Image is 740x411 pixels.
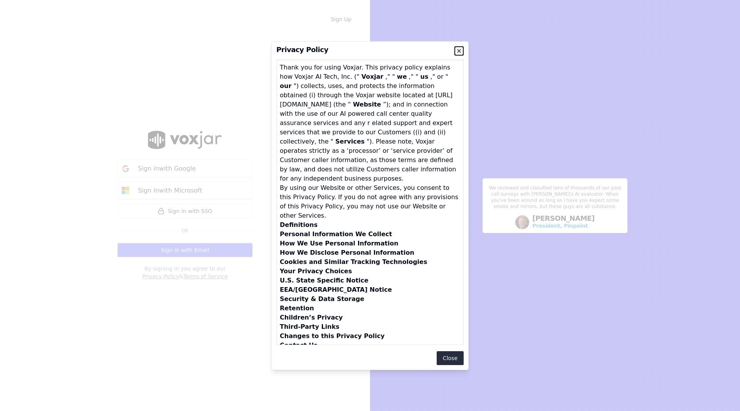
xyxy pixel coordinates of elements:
[280,240,399,247] b: How We Use Personal Information
[280,82,434,99] span: ") collects, uses, and protects the information obtained (i) through the Voxjar website located at
[276,46,464,53] h2: Privacy Policy
[280,314,343,321] b: Children’s Privacy
[397,73,407,80] b: we
[280,64,450,80] span: Thank you for using Voxjar. This privacy policy explains how Voxjar AI Tech, Inc. ("
[280,304,314,312] b: Retention
[280,277,368,284] b: U.S. State Specific Notice
[280,258,427,266] b: Cookies and Similar Tracking Technologies
[280,249,414,256] b: How We Disclose Personal Information
[280,286,392,293] b: EEA/[GEOGRAPHIC_DATA] Notice
[280,110,432,127] span: AI powered call center quality assurance services and any r
[280,221,318,228] b: Definitions
[280,119,452,145] span: elated support and expert services that we provide to our Customers ((i) and (ii) collectively, t...
[335,138,365,145] b: Services
[280,295,364,303] b: Security & Data Storage
[280,267,352,275] b: Your Privacy Choices
[437,351,464,365] button: Close
[333,101,351,108] span: (the “
[280,138,456,182] span: "). Please note, Voxjar operates strictly as a ‘processor’ or ‘service provider’ of Customer call...
[385,73,395,80] span: ," "
[280,323,340,330] b: Third-Party Links
[280,342,318,349] b: Contact Us
[280,332,385,340] b: Changes to this Privacy Policy
[280,82,291,90] b: our
[280,184,458,219] span: By using our Website or other Services, you consent to this Privacy Policy. If you do not agree w...
[431,73,448,80] span: ," or "
[362,73,383,80] b: Voxjar
[353,101,381,108] b: Website
[280,230,392,238] b: Personal Information We Collect
[409,73,419,80] span: ," "
[420,73,429,80] b: us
